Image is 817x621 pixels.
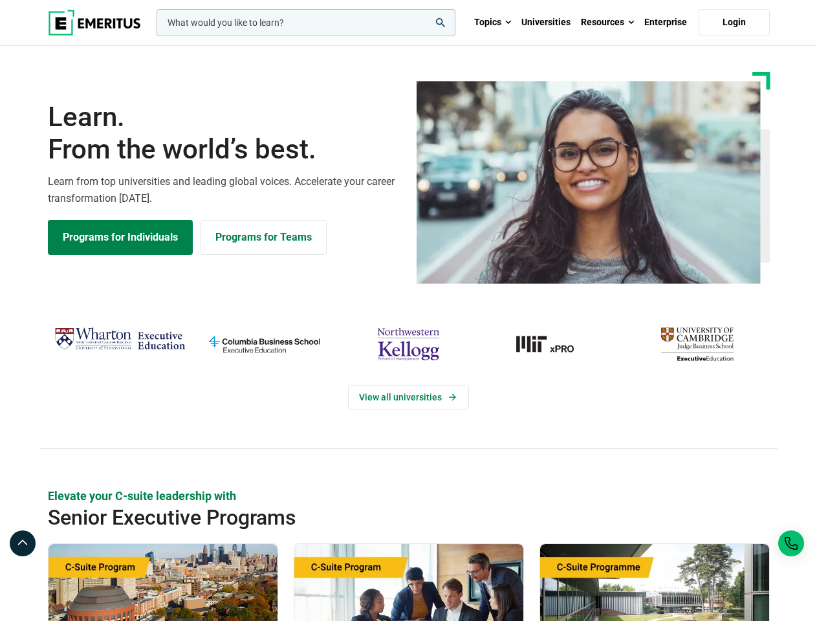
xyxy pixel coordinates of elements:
img: cambridge-judge-business-school [631,323,763,365]
img: MIT xPRO [487,323,618,365]
img: Learn from the world's best [417,81,761,284]
h1: Learn. [48,101,401,166]
a: Explore Programs [48,220,193,255]
img: columbia-business-school [199,323,330,365]
p: Elevate your C-suite leadership with [48,488,770,504]
img: northwestern-kellogg [343,323,474,365]
span: From the world’s best. [48,133,401,166]
p: Learn from top universities and leading global voices. Accelerate your career transformation [DATE]. [48,173,401,206]
img: Wharton Executive Education [54,323,186,355]
a: View Universities [348,385,469,409]
h2: Senior Executive Programs [48,505,697,530]
input: woocommerce-product-search-field-0 [157,9,455,36]
a: Login [699,9,770,36]
a: Explore for Business [201,220,327,255]
a: MIT-xPRO [487,323,618,365]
